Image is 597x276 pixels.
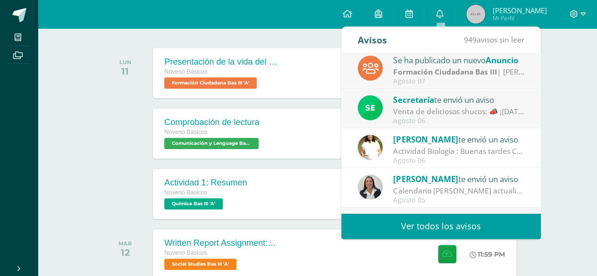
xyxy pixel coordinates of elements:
span: Noveno Básicos [164,68,207,75]
div: Se ha publicado un nuevo [393,54,524,66]
span: avisos sin leer [464,34,524,45]
div: te envió un aviso [393,212,524,225]
div: te envió un aviso [393,93,524,106]
div: Calendario de Agosto actualizado: Buena tarde estimados padres de familia y alumnos, les saludamo... [393,185,524,196]
div: 12 [118,247,132,258]
img: 45x45 [466,5,485,24]
span: [PERSON_NAME] [492,6,547,15]
div: Avisos [358,27,387,53]
div: | [PERSON_NAME] [393,67,524,77]
strong: Formación Ciudadana Bas III [393,67,496,77]
div: Agosto 05 [393,196,524,204]
div: Agosto 07 [393,77,524,85]
div: Actividad Biología : Buenas tardes Comunidad Educativa, el día de mañana que tendremos nuestra ex... [393,146,524,157]
span: Comunicación y Lenguage Bas III 'A' [164,138,259,149]
span: Anuncio [485,55,518,66]
div: 11:59 PM [470,250,505,259]
span: Noveno Básicos [164,250,207,256]
span: Social Studies Bas III 'A' [164,259,236,270]
span: Química Bas III 'A' [164,198,223,209]
div: Written Report Assignment: How Innovation Is Helping Guatemala Grow [164,238,277,248]
span: Formación Ciudadana Bas III 'A' [164,77,257,89]
div: Actividad 1: Resumen [164,178,247,188]
div: te envió un aviso [393,173,524,185]
a: Ver todos los avisos [341,213,541,239]
span: [PERSON_NAME] [393,174,458,184]
div: Agosto 06 [393,157,524,165]
span: Mi Perfil [492,14,547,22]
div: 11 [119,66,131,77]
div: Presentación de la vida del General [PERSON_NAME]. [164,57,277,67]
div: MAR [118,240,132,247]
div: LUN [119,59,131,66]
span: Noveno Básicos [164,189,207,196]
div: Comprobación de lectura [164,117,261,127]
span: [PERSON_NAME] [393,134,458,145]
img: 20874f825104fd09c1ed90767e55c7cc.png [358,175,383,200]
span: Noveno Básicos [164,129,207,135]
span: Secretaría [393,94,434,105]
div: Venta de deliciosos shucos: 📣 ¡Este lunes 11 de agosto tendremos a la venta los deliciosos shucos... [393,106,524,117]
div: Agosto 06 [393,117,524,125]
div: te envió un aviso [393,133,524,145]
span: 949 [464,34,477,45]
img: 458d5f1a9dcc7b61d11f682b7cb5dbf4.png [358,95,383,120]
img: fde36cf8b4173ff221c800fd76040d52.png [358,135,383,160]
